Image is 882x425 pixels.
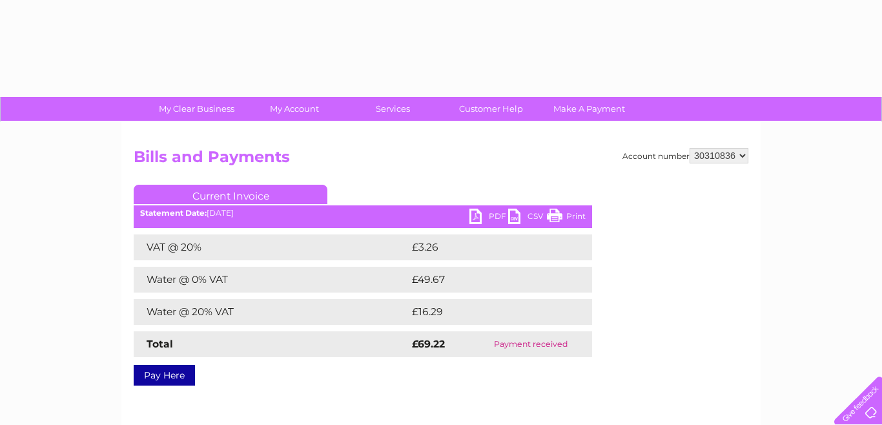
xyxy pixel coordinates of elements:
a: My Clear Business [143,97,250,121]
a: Pay Here [134,365,195,386]
td: Payment received [469,331,592,357]
h2: Bills and Payments [134,148,748,172]
a: Print [547,209,586,227]
strong: £69.22 [412,338,445,350]
a: CSV [508,209,547,227]
td: Water @ 0% VAT [134,267,409,293]
td: Water @ 20% VAT [134,299,409,325]
td: VAT @ 20% [134,234,409,260]
td: £49.67 [409,267,566,293]
b: Statement Date: [140,208,207,218]
a: Current Invoice [134,185,327,204]
a: Services [340,97,446,121]
td: £16.29 [409,299,565,325]
a: Make A Payment [536,97,642,121]
div: Account number [622,148,748,163]
a: My Account [241,97,348,121]
td: £3.26 [409,234,562,260]
a: Customer Help [438,97,544,121]
div: [DATE] [134,209,592,218]
a: PDF [469,209,508,227]
strong: Total [147,338,173,350]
